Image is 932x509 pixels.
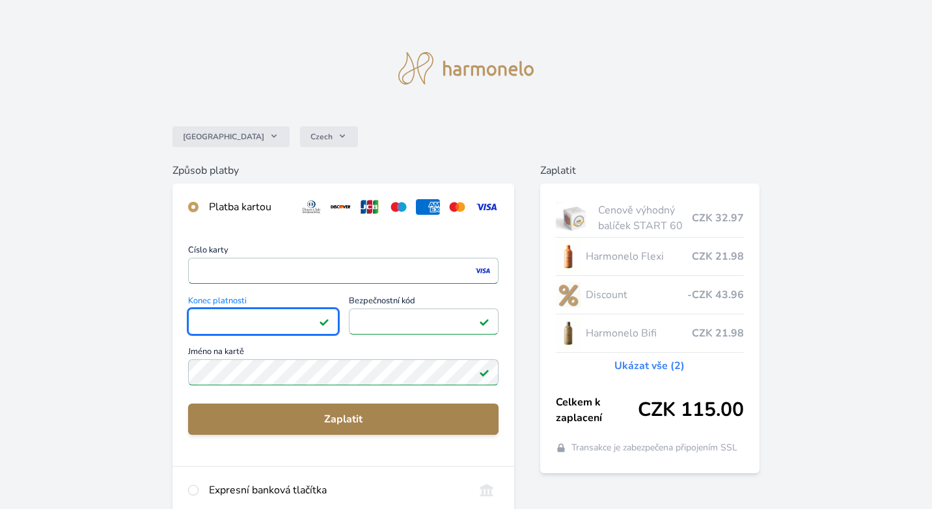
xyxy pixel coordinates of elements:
[614,358,685,374] a: Ukázat vše (2)
[586,287,687,303] span: Discount
[556,279,581,311] img: discount-lo.png
[387,199,411,215] img: maestro.svg
[692,210,744,226] span: CZK 32.97
[349,297,499,309] span: Bezpečnostní kód
[687,287,744,303] span: -CZK 43.96
[188,404,499,435] button: Zaplatit
[474,199,499,215] img: visa.svg
[474,482,499,498] img: onlineBanking_CZ.svg
[540,163,760,178] h6: Zaplatit
[556,240,581,273] img: CLEAN_FLEXI_se_stinem_x-hi_(1)-lo.jpg
[329,199,353,215] img: discover.svg
[692,325,744,341] span: CZK 21.98
[172,163,514,178] h6: Způsob platby
[638,398,744,422] span: CZK 115.00
[319,316,329,327] img: Platné pole
[194,262,493,280] iframe: Iframe pro číslo karty
[188,348,499,359] span: Jméno na kartě
[310,131,333,142] span: Czech
[194,312,332,331] iframe: Iframe pro datum vypršení platnosti
[183,131,264,142] span: [GEOGRAPHIC_DATA]
[188,359,499,385] input: Jméno na kartěPlatné pole
[445,199,469,215] img: mc.svg
[586,249,692,264] span: Harmonelo Flexi
[416,199,440,215] img: amex.svg
[358,199,382,215] img: jcb.svg
[556,394,638,426] span: Celkem k zaplacení
[209,482,464,498] div: Expresní banková tlačítka
[556,317,581,350] img: CLEAN_BIFI_se_stinem_x-lo.jpg
[692,249,744,264] span: CZK 21.98
[188,246,499,258] span: Číslo karty
[474,265,491,277] img: visa
[355,312,493,331] iframe: Iframe pro bezpečnostní kód
[479,367,489,378] img: Platné pole
[598,202,692,234] span: Cenově výhodný balíček START 60
[209,199,288,215] div: Platba kartou
[199,411,488,427] span: Zaplatit
[556,202,593,234] img: start.jpg
[188,297,338,309] span: Konec platnosti
[172,126,290,147] button: [GEOGRAPHIC_DATA]
[300,126,358,147] button: Czech
[479,316,489,327] img: Platné pole
[571,441,737,454] span: Transakce je zabezpečena připojením SSL
[398,52,534,85] img: logo.svg
[299,199,323,215] img: diners.svg
[586,325,692,341] span: Harmonelo Bifi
